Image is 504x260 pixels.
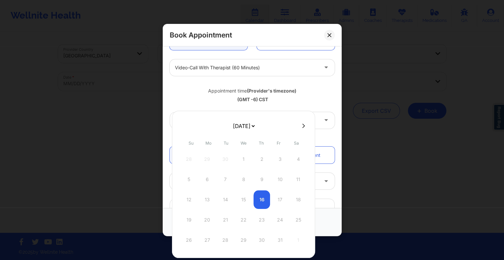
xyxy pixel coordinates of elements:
div: Patient information: [165,136,339,142]
abbr: Saturday [294,141,299,146]
abbr: Monday [205,141,211,146]
a: Registered Patient [170,147,248,163]
div: (GMT -6) CST [170,96,335,103]
abbr: Tuesday [224,141,228,146]
abbr: Thursday [259,141,264,146]
div: 2:00 PM [262,112,318,129]
div: Appointment time [170,88,335,94]
a: Not Registered Patient [257,147,335,163]
abbr: Friday [277,141,281,146]
a: Single [170,33,248,50]
abbr: Sunday [189,141,194,146]
b: (Provider's timezone) [247,88,296,94]
div: Video-Call with Therapist (60 minutes) [175,59,318,76]
input: MM/DD/YYYY [170,112,248,129]
h2: Book Appointment [170,31,232,39]
a: Recurring [257,33,335,50]
abbr: Wednesday [241,141,247,146]
input: Patient's Email [170,199,335,216]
